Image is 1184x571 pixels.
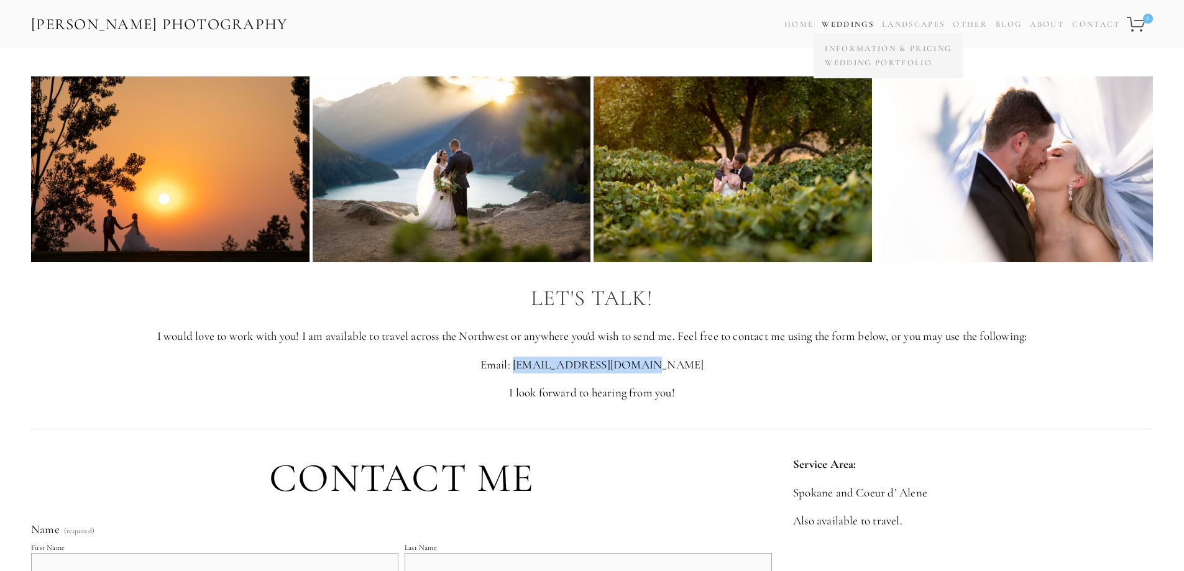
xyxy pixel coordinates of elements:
[31,543,65,552] div: First Name
[31,456,772,501] h1: Contact Me
[822,56,955,70] a: Wedding Portfolio
[31,286,1153,311] h2: Let's Talk!
[64,527,94,534] span: (required)
[31,385,1153,401] p: I look forward to hearing from you!
[822,42,955,56] a: Information & Pricing
[953,19,988,29] a: Other
[1143,14,1153,24] span: 0
[1030,16,1064,34] a: About
[875,76,1154,262] img: ©ZachNichols (July 10, 2021 [18.19.06]) - ZAC_8476.jpg
[1072,16,1120,34] a: Contact
[31,357,1153,373] p: Email: [EMAIL_ADDRESS][DOMAIN_NAME]
[822,19,874,29] a: Weddings
[793,513,1153,529] p: Also available to travel.
[793,457,856,471] strong: Service Area:
[31,76,310,262] img: ©ZachNichols (July 22, 2021 [20.06.30]) - ZAC_6522.jpg
[882,19,945,29] a: Landscapes
[31,328,1153,345] p: I would love to work with you! I am available to travel across the Northwest or anywhere you'd wi...
[793,485,1153,501] p: Spokane and Coeur d’ Alene
[594,76,872,262] img: ©ZachNichols (July 22, 2021 [19.56.37]) - ZAC_6505.jpg
[996,16,1022,34] a: Blog
[31,522,60,536] span: Name
[405,543,437,552] div: Last Name
[1125,9,1154,39] a: 0 items in cart
[784,16,814,34] a: Home
[30,11,289,39] a: [PERSON_NAME] Photography
[313,76,591,262] img: ©ZachNichols (July 11, 2021 [20.11.30]) - ZAC_5190.jpg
